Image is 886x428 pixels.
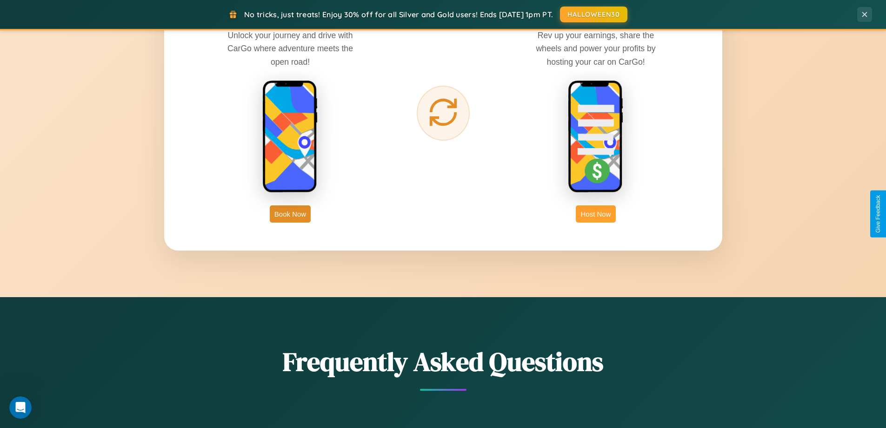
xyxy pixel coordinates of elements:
[568,80,624,194] img: host phone
[576,205,615,223] button: Host Now
[875,195,881,233] div: Give Feedback
[526,29,666,68] p: Rev up your earnings, share the wheels and power your profits by hosting your car on CarGo!
[262,80,318,194] img: rent phone
[220,29,360,68] p: Unlock your journey and drive with CarGo where adventure meets the open road!
[270,205,311,223] button: Book Now
[164,344,722,380] h2: Frequently Asked Questions
[244,10,553,19] span: No tricks, just treats! Enjoy 30% off for all Silver and Gold users! Ends [DATE] 1pm PT.
[9,396,32,419] iframe: Intercom live chat
[560,7,627,22] button: HALLOWEEN30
